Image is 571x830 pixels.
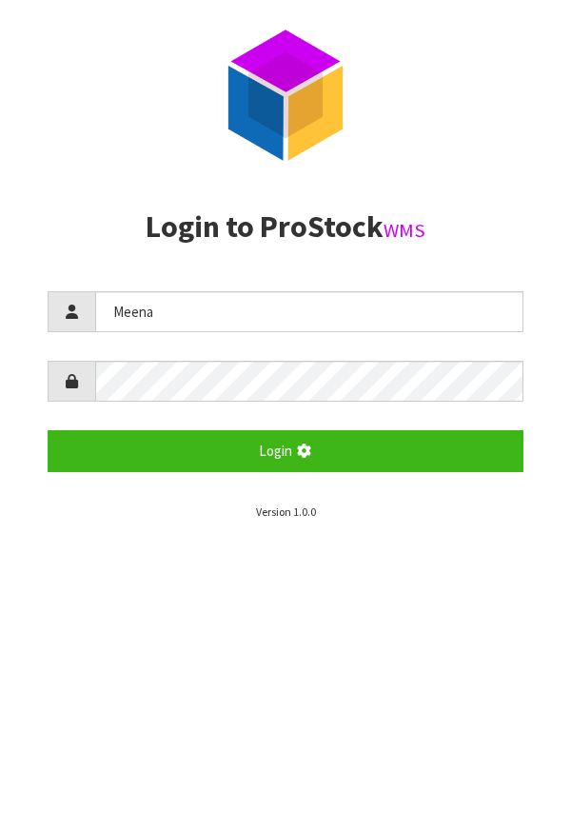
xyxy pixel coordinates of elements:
input: Username [95,291,523,332]
small: WMS [384,218,425,243]
button: Login [48,430,523,471]
small: Version 1.0.0 [256,504,316,519]
h2: Login to ProStock [48,210,523,244]
img: ProStock Cube [214,24,357,167]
